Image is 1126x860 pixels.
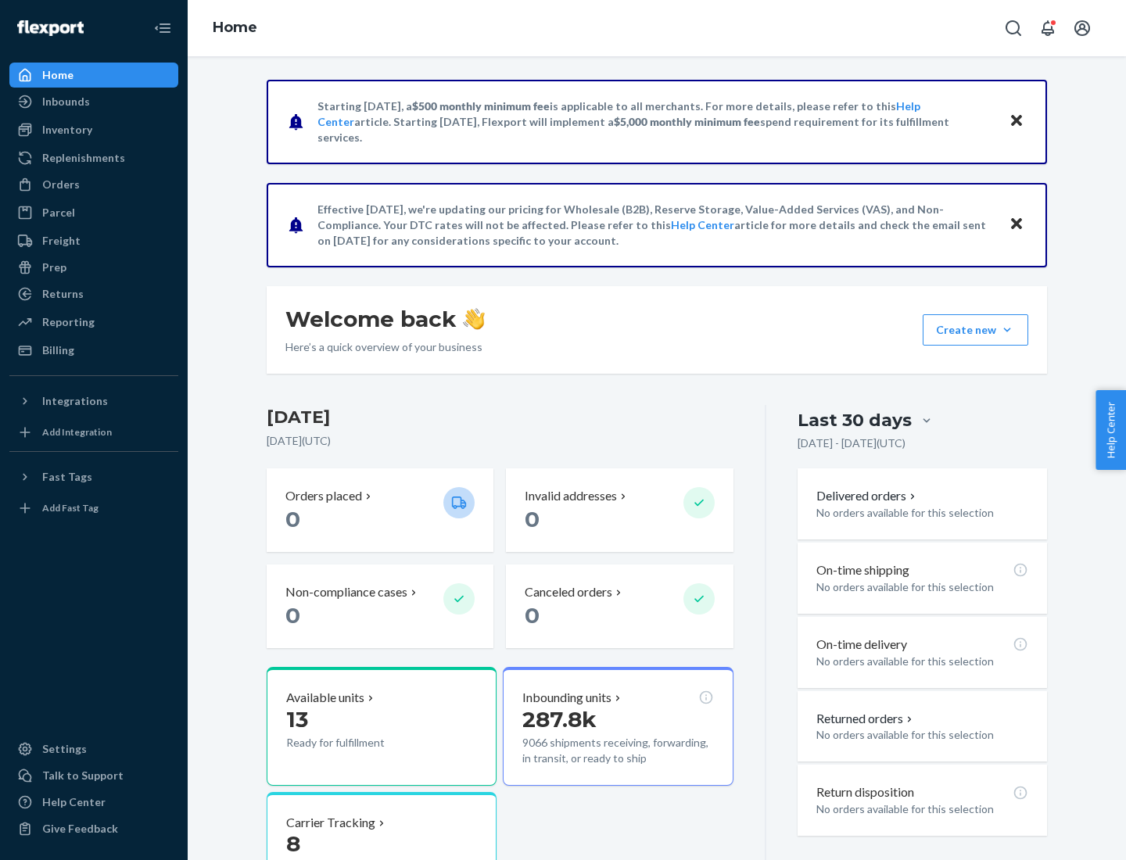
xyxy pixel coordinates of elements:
[9,496,178,521] a: Add Fast Tag
[1096,390,1126,470] button: Help Center
[42,122,92,138] div: Inventory
[816,487,919,505] button: Delivered orders
[200,5,270,51] ol: breadcrumbs
[798,435,905,451] p: [DATE] - [DATE] ( UTC )
[42,821,118,837] div: Give Feedback
[286,706,308,733] span: 13
[42,94,90,109] div: Inbounds
[42,794,106,810] div: Help Center
[9,281,178,306] a: Returns
[798,408,912,432] div: Last 30 days
[285,487,362,505] p: Orders placed
[42,260,66,275] div: Prep
[816,636,907,654] p: On-time delivery
[525,583,612,601] p: Canceled orders
[267,433,733,449] p: [DATE] ( UTC )
[42,233,81,249] div: Freight
[816,561,909,579] p: On-time shipping
[42,314,95,330] div: Reporting
[267,405,733,430] h3: [DATE]
[816,783,914,801] p: Return disposition
[285,506,300,532] span: 0
[1006,213,1027,236] button: Close
[9,464,178,489] button: Fast Tags
[525,487,617,505] p: Invalid addresses
[9,63,178,88] a: Home
[525,506,540,532] span: 0
[614,115,760,128] span: $5,000 monthly minimum fee
[285,602,300,629] span: 0
[463,308,485,330] img: hand-wave emoji
[42,177,80,192] div: Orders
[9,763,178,788] a: Talk to Support
[506,564,733,648] button: Canceled orders 0
[9,816,178,841] button: Give Feedback
[42,205,75,220] div: Parcel
[42,741,87,757] div: Settings
[412,99,550,113] span: $500 monthly minimum fee
[9,117,178,142] a: Inventory
[9,228,178,253] a: Freight
[9,255,178,280] a: Prep
[1006,110,1027,133] button: Close
[522,706,597,733] span: 287.8k
[9,200,178,225] a: Parcel
[286,814,375,832] p: Carrier Tracking
[998,13,1029,44] button: Open Search Box
[816,727,1028,743] p: No orders available for this selection
[147,13,178,44] button: Close Navigation
[42,150,125,166] div: Replenishments
[286,689,364,707] p: Available units
[286,735,431,751] p: Ready for fulfillment
[42,342,74,358] div: Billing
[42,768,124,783] div: Talk to Support
[816,710,916,728] button: Returned orders
[286,830,300,857] span: 8
[816,654,1028,669] p: No orders available for this selection
[42,425,112,439] div: Add Integration
[42,393,108,409] div: Integrations
[267,667,497,786] button: Available units13Ready for fulfillment
[9,736,178,761] a: Settings
[9,338,178,363] a: Billing
[267,468,493,552] button: Orders placed 0
[9,172,178,197] a: Orders
[9,310,178,335] a: Reporting
[1067,13,1098,44] button: Open account menu
[285,583,407,601] p: Non-compliance cases
[9,389,178,414] button: Integrations
[213,19,257,36] a: Home
[267,564,493,648] button: Non-compliance cases 0
[522,689,611,707] p: Inbounding units
[17,20,84,36] img: Flexport logo
[42,67,74,83] div: Home
[9,420,178,445] a: Add Integration
[525,602,540,629] span: 0
[503,667,733,786] button: Inbounding units287.8k9066 shipments receiving, forwarding, in transit, or ready to ship
[816,801,1028,817] p: No orders available for this selection
[506,468,733,552] button: Invalid addresses 0
[816,579,1028,595] p: No orders available for this selection
[42,286,84,302] div: Returns
[1032,13,1063,44] button: Open notifications
[816,505,1028,521] p: No orders available for this selection
[9,145,178,170] a: Replenishments
[42,469,92,485] div: Fast Tags
[9,790,178,815] a: Help Center
[9,89,178,114] a: Inbounds
[285,305,485,333] h1: Welcome back
[923,314,1028,346] button: Create new
[285,339,485,355] p: Here’s a quick overview of your business
[522,735,713,766] p: 9066 shipments receiving, forwarding, in transit, or ready to ship
[42,501,99,514] div: Add Fast Tag
[317,99,994,145] p: Starting [DATE], a is applicable to all merchants. For more details, please refer to this article...
[317,202,994,249] p: Effective [DATE], we're updating our pricing for Wholesale (B2B), Reserve Storage, Value-Added Se...
[671,218,734,231] a: Help Center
